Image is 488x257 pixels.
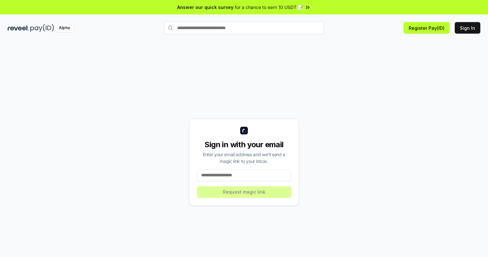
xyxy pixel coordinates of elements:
div: Sign in with your email [197,140,291,150]
div: Enter your email address and we’ll send a magic link to your inbox. [197,151,291,165]
span: for a chance to earn 10 USDT 📝 [235,4,303,11]
img: logo_small [240,127,248,134]
img: pay_id [30,24,54,32]
div: Alpha [55,24,73,32]
span: Answer our quick survey [177,4,233,11]
img: reveel_dark [8,24,29,32]
button: Sign In [455,22,480,34]
button: Register Pay(ID) [404,22,450,34]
